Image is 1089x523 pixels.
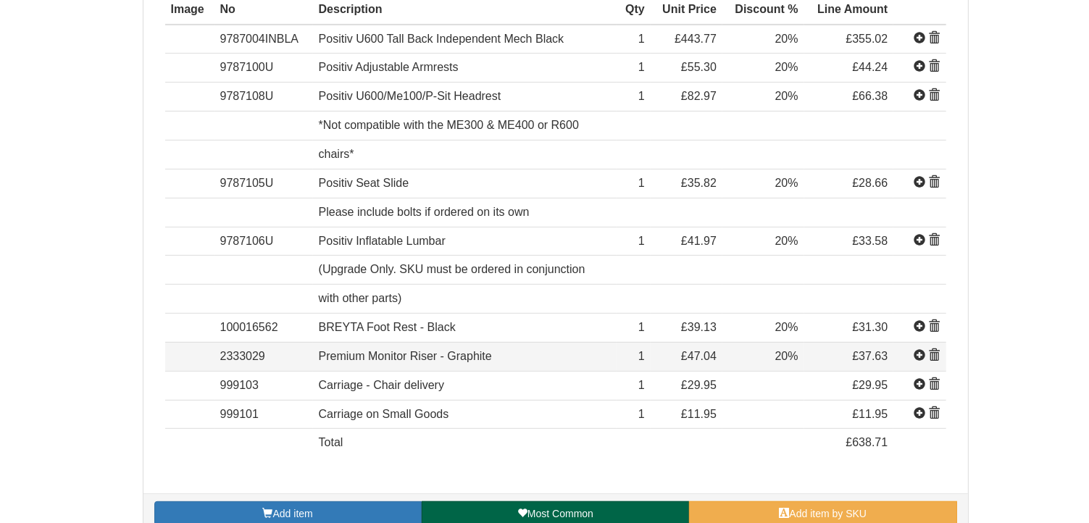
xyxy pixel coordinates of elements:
[775,321,798,333] span: 20%
[214,314,313,343] td: 100016562
[675,33,717,45] span: £443.77
[319,90,501,102] span: Positiv U600/Me100/P-Sit Headrest
[638,350,645,362] span: 1
[852,61,888,73] span: £44.24
[319,321,456,333] span: BREYTA Foot Rest - Black
[638,321,645,333] span: 1
[638,379,645,391] span: 1
[214,83,313,112] td: 9787108U
[319,292,402,304] span: with other parts)
[681,90,717,102] span: £82.97
[790,508,867,519] span: Add item by SKU
[681,408,717,420] span: £11.95
[638,61,645,73] span: 1
[775,235,798,247] span: 20%
[852,235,888,247] span: £33.58
[319,61,459,73] span: Positiv Adjustable Armrests
[214,400,313,429] td: 999101
[214,227,313,256] td: 9787106U
[681,350,717,362] span: £47.04
[775,61,798,73] span: 20%
[638,33,645,45] span: 1
[214,169,313,198] td: 9787105U
[273,508,313,519] span: Add item
[319,379,444,391] span: Carriage - Chair delivery
[852,321,888,333] span: £31.30
[852,177,888,189] span: £28.66
[319,119,579,131] span: *Not compatible with the ME300 & ME400 or R600
[775,90,798,102] span: 20%
[313,429,617,457] td: Total
[319,408,449,420] span: Carriage on Small Goods
[846,436,888,448] span: £638.71
[319,206,530,218] span: Please include bolts if ordered on its own
[527,508,593,519] span: Most Common
[681,379,717,391] span: £29.95
[319,263,585,275] span: (Upgrade Only. SKU must be ordered in conjunction
[775,350,798,362] span: 20%
[319,177,409,189] span: Positiv Seat Slide
[846,33,888,45] span: £355.02
[638,177,645,189] span: 1
[214,25,313,54] td: 9787004INBLA
[214,371,313,400] td: 999103
[319,235,446,247] span: Positiv Inflatable Lumbar
[852,408,888,420] span: £11.95
[319,148,354,160] span: chairs*
[681,235,717,247] span: £41.97
[775,177,798,189] span: 20%
[638,90,645,102] span: 1
[681,177,717,189] span: £35.82
[638,235,645,247] span: 1
[775,33,798,45] span: 20%
[852,379,888,391] span: £29.95
[319,350,492,362] span: Premium Monitor Riser - Graphite
[852,350,888,362] span: £37.63
[681,321,717,333] span: £39.13
[319,33,564,45] span: Positiv U600 Tall Back Independent Mech Black
[214,54,313,83] td: 9787100U
[681,61,717,73] span: £55.30
[638,408,645,420] span: 1
[214,342,313,371] td: 2333029
[852,90,888,102] span: £66.38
